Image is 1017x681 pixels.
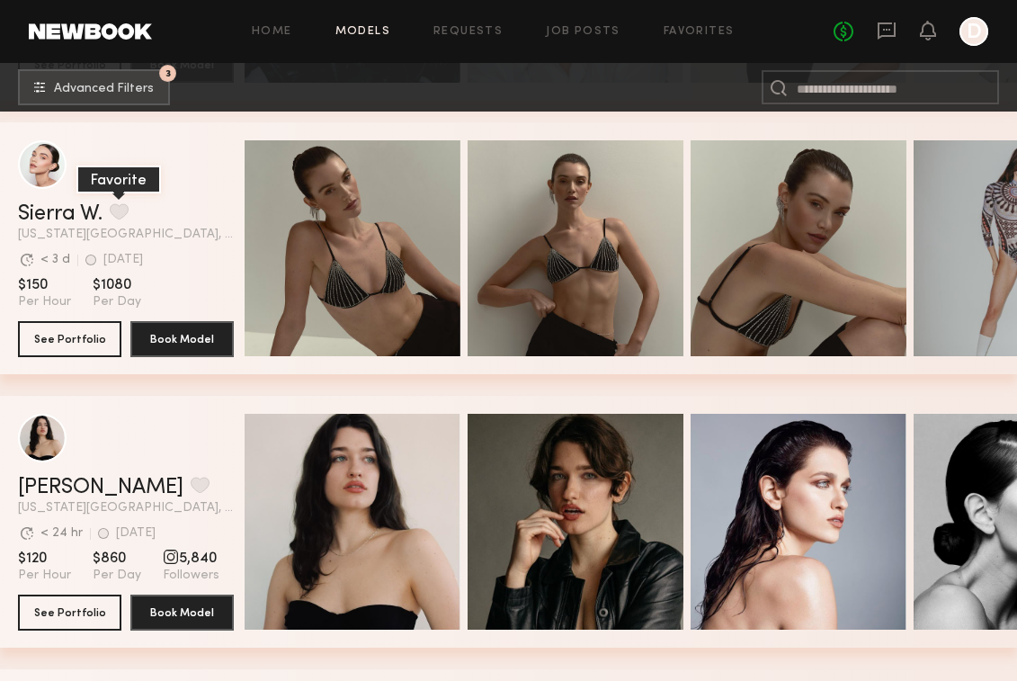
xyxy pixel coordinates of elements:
a: Favorites [664,26,735,38]
span: Per Hour [18,294,71,310]
div: < 3 d [40,254,70,266]
span: $120 [18,550,71,568]
span: 5,840 [163,550,219,568]
button: See Portfolio [18,595,121,631]
span: Per Day [93,568,141,584]
button: See Portfolio [18,321,121,357]
span: $150 [18,276,71,294]
button: Book Model [130,595,234,631]
span: Per Hour [18,568,71,584]
span: Followers [163,568,219,584]
span: 3 [165,69,171,77]
a: Sierra W. [18,203,103,225]
span: Advanced Filters [54,83,154,95]
a: D [959,17,988,46]
a: Job Posts [546,26,620,38]
button: Book Model [130,321,234,357]
div: [DATE] [116,527,156,540]
span: $1080 [93,276,141,294]
a: Models [335,26,390,38]
span: [US_STATE][GEOGRAPHIC_DATA], [GEOGRAPHIC_DATA] [18,502,234,515]
a: Home [252,26,292,38]
button: 3Advanced Filters [18,69,170,105]
div: < 24 hr [40,527,83,540]
a: [PERSON_NAME] [18,477,183,498]
a: Requests [433,26,503,38]
span: Per Day [93,294,141,310]
span: [US_STATE][GEOGRAPHIC_DATA], [GEOGRAPHIC_DATA] [18,228,234,241]
div: [DATE] [103,254,143,266]
span: $860 [93,550,141,568]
